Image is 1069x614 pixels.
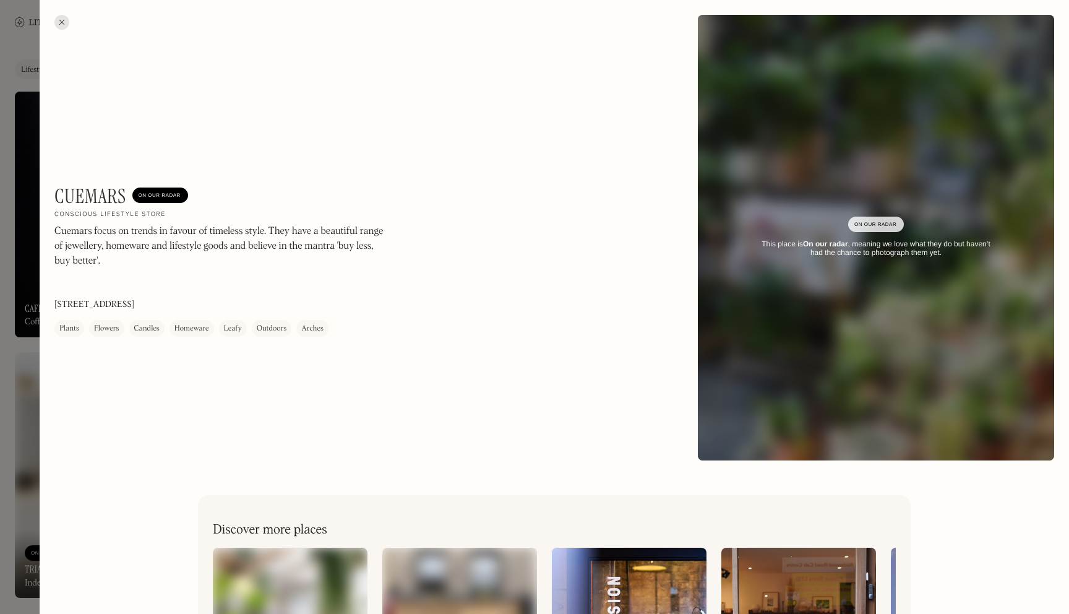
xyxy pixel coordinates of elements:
[94,322,119,335] div: Flowers
[59,322,79,335] div: Plants
[213,522,327,538] h2: Discover more places
[854,218,898,231] div: On Our Radar
[174,322,209,335] div: Homeware
[301,322,324,335] div: Arches
[54,210,166,219] h2: Conscious lifestyle store
[803,240,848,248] strong: On our radar
[54,184,126,208] h1: Cuemars
[755,240,997,257] div: This place is , meaning we love what they do but haven’t had the chance to photograph them yet.
[134,322,160,335] div: Candles
[54,275,389,290] p: ‍
[139,189,182,202] div: On Our Radar
[257,322,286,335] div: Outdoors
[54,224,389,269] p: Cuemars focus on trends in favour of timeless style. They have a beautiful range of jewellery, ho...
[224,322,242,335] div: Leafy
[54,298,134,311] p: [STREET_ADDRESS]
